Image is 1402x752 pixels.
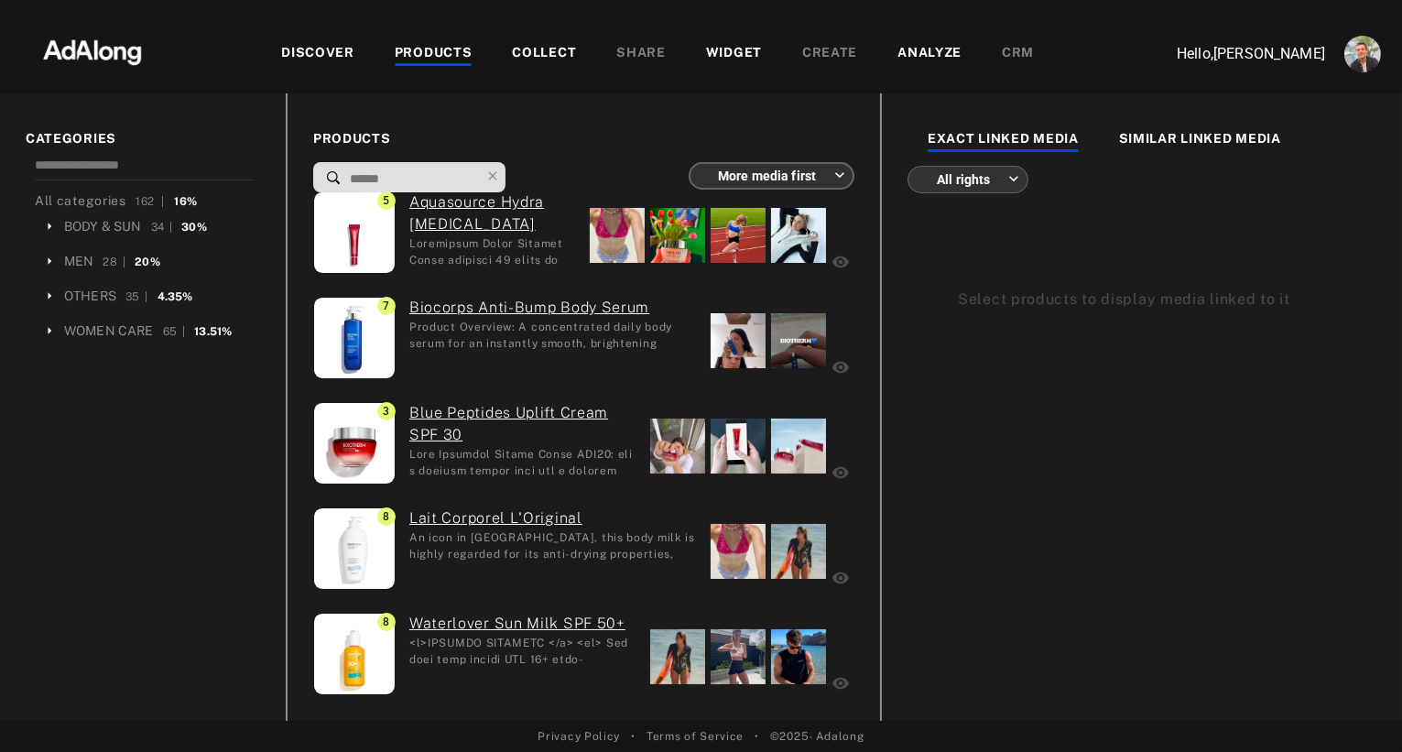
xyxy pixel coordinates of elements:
[125,289,148,305] div: 35 |
[174,193,198,210] div: 16%
[377,507,396,526] span: 8
[631,728,636,745] span: •
[181,219,206,235] div: 30%
[377,191,396,210] span: 5
[1002,43,1034,65] div: CRM
[64,322,154,341] div: WOMEN CARE
[313,129,854,148] span: PRODUCTS
[135,254,159,270] div: 20%
[64,217,142,236] div: BODY & SUN
[924,155,1019,203] div: All rights
[26,129,260,148] span: CATEGORIES
[1119,129,1281,151] div: SIMILAR LINKED MEDIA
[377,297,396,315] span: 7
[958,289,1326,311] div: Select products to display media linked to it
[706,43,762,65] div: WIDGET
[314,614,395,694] img: Bio_skfc_Waterlover_Sun_Milk_SPF50_200ml_3614271701510_2023_dmi_packshot.jpg
[1344,36,1381,72] img: ACg8ocLjEk1irI4XXb49MzUGwa4F_C3PpCyg-3CPbiuLEZrYEA=s96-c
[409,319,697,350] div: Product Overview: A concentrated daily body serum for an instantly smooth, brightening effect <br...
[409,529,697,561] div: An icon in Europe, this body milk is highly regarded for its anti-drying properties, which leave ...
[35,191,198,211] div: All categories
[409,507,697,529] a: (ada-biotherm-46) Lait Corporel L'Original: An icon in Europe, this body milk is highly regarded ...
[314,403,395,484] img: Bio_skfc_Blue_Peptides_Uplift_SPF_Cream_50ml_3614274096873_2024_dmi_Packshot.jpg
[64,287,116,306] div: OTHERS
[377,613,396,631] span: 8
[897,43,962,65] div: ANALYZE
[281,43,354,65] div: DISCOVER
[12,23,173,78] img: 63233d7d88ed69de3c212112c67096b6.png
[538,728,620,745] a: Privacy Policy
[395,43,473,65] div: PRODUCTS
[151,219,173,235] div: 34 |
[770,728,864,745] span: © 2025 - Adalong
[512,43,576,65] div: COLLECT
[705,151,845,200] div: More media first
[409,402,636,446] a: (ada-biotherm-139) Blue Peptides Uplift Cream SPF 30: Blue Peptides Uplift Cream SPF30: get a vis...
[163,323,186,340] div: 65 |
[802,43,857,65] div: CREATE
[616,43,666,65] div: SHARE
[409,297,697,319] a: (ada-biotherm-105) Biocorps Anti-Bump Body Serum: Product Overview: A concentrated daily body ser...
[158,289,193,305] div: 4.35%
[377,402,396,420] span: 3
[755,728,759,745] span: •
[1310,664,1402,752] iframe: Chat Widget
[136,193,165,210] div: 162 |
[409,191,576,235] a: (ada-biotherm-124) Aquasource Hydra Barrier Cream: Aquasource Hydra Barrier Cream delivers 72 hou...
[314,192,395,273] img: Bio_skfc_Blue_Peptides_eyes_lips_15ml_3614274399172_2025_dmi_Packshot.jpg
[64,252,93,271] div: MEN
[409,613,636,635] a: (ada-biotherm-101) Waterlover Sun Milk SPF 50+: <b>PRODUCT OVERVIEW </b> <br> Sun milk that offer...
[409,635,636,666] div: <b>PRODUCT OVERVIEW </b> <br> Sun milk that offers SPF 50+ high-spectrum sun protection against 9...
[1142,43,1325,65] p: Hello, [PERSON_NAME]
[314,298,395,378] img: bio_skbc_biocorps_body_serum_200ml_3614274156911_2024_dmi_packshot.jpg
[314,508,395,589] img: Bio_skbc_Lait_Corpo_Original_400ml_3367729117264_2023_dmi_packshot.jpg
[409,446,636,477] div: Blue Peptides Uplift Cream SPF30: get a visibly firmer skin and a healthy glow with our UPLIFTING...
[647,728,744,745] a: Terms of Service
[103,254,125,270] div: 28 |
[928,129,1079,151] div: EXACT LINKED MEDIA
[194,323,232,340] div: 13.51%
[1340,31,1386,77] button: Account settings
[409,235,576,267] div: Aquasource Hydra Barrier Cream delivers 72 hours of hydration while fortifying your skin for a st...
